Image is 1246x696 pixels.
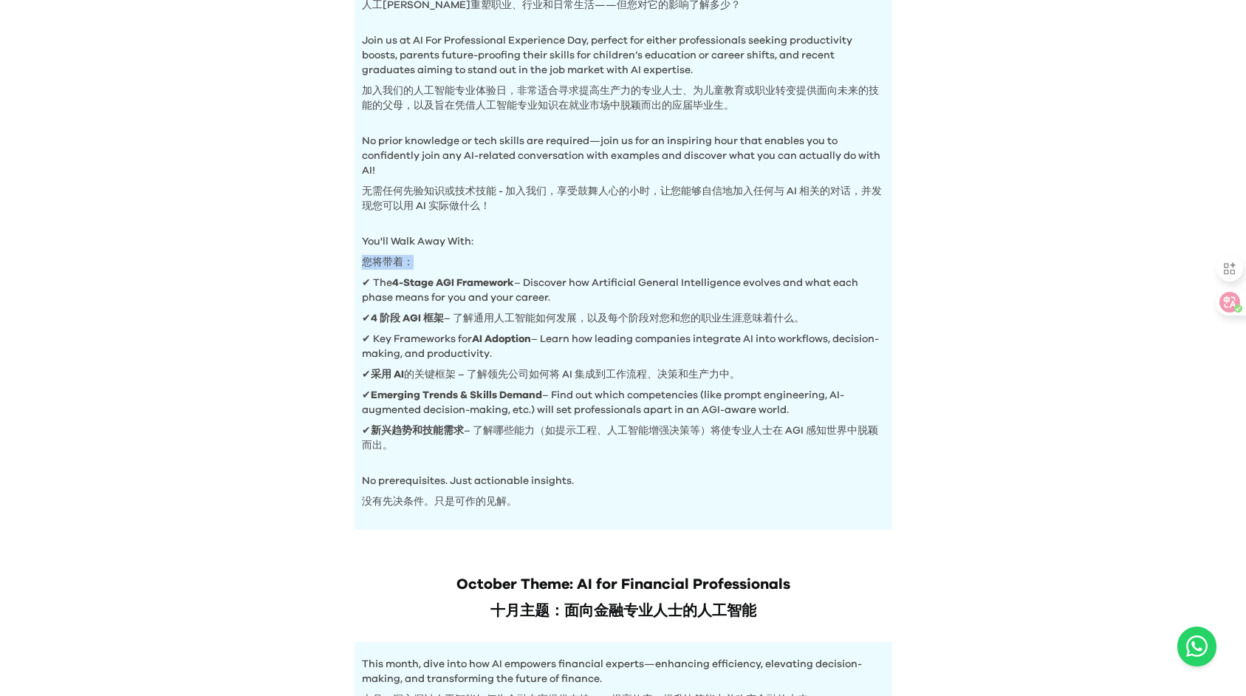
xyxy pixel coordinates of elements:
p: ✔ Key Frameworks for – Learn how leading companies integrate AI into workflows, decision-making, ... [362,332,885,388]
font: ✔ – 了解哪些能力（如提示工程、人工智能增强决策等）将使专业人士在 AGI 感知世界中脱颖而出。 [362,426,878,451]
p: You'll Walk Away With: [362,219,885,276]
b: 4 阶段 AGI 框架 [371,313,444,324]
font: 无需任何先验知识或技术技能 - 加入我们，享受鼓舞人心的小时，让您能够自信地加入任何与 AI 相关的对话，并发现您可以用 AI 实际做什么！ [362,186,882,211]
font: ✔ – 了解通用人工智能如何发展，以及每个阶段对您和您的职业生涯意味着什么。 [362,313,804,324]
font: ✔ 的关键框架 – 了解领先公司如何将 AI 集成到工作流程、决策和生产力中。 [362,369,740,380]
p: No prior knowledge or tech skills are required—join us for an inspiring hour that enables you to ... [362,119,885,219]
b: 4-Stage AGI Framework [392,278,514,288]
b: 采用 AI [371,369,404,380]
font: 加入我们的人工智能专业体验日，非常适合寻求提高生产力的专业人士、为儿童教育或职业转变提供面向未来的技能的父母，以及旨在凭借人工智能专业知识在就业市场中脱颖而出的应届毕业生。 [362,86,879,111]
h1: October Theme: AI for Financial Professionals [355,574,892,627]
font: 十月主题：面向金融专业人士的人工智能 [490,604,756,618]
p: ✔ The – Discover how Artificial General Intelligence evolves and what each phase means for you an... [362,276,885,332]
p: ✔ – Find out which competencies (like prompt engineering, AI-augmented decision-making, etc.) wil... [362,388,885,459]
b: 新兴趋势和技能需求 [371,426,464,436]
b: AI Adoption [472,334,531,344]
button: Open WhatsApp chat [1177,627,1216,666]
b: Emerging Trends & Skills Demand [371,390,542,400]
a: Chat with us on WhatsApp [1177,627,1216,666]
font: 您将带着： [362,257,414,267]
font: 没有先决条件。只是可作的见解。 [362,497,517,507]
p: No prerequisites. Just actionable insights. [362,459,885,515]
p: Join us at AI For Professional Experience Day, perfect for either professionals seeking productiv... [362,18,885,119]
